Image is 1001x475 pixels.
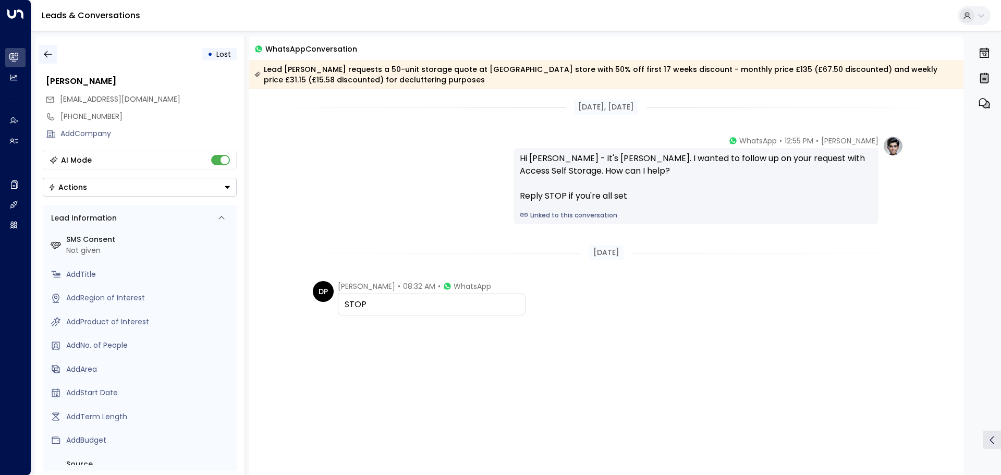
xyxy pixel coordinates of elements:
span: • [779,136,782,146]
div: AddArea [66,364,233,375]
label: Source [66,459,233,470]
span: WhatsApp [454,281,491,291]
span: 12:55 PM [785,136,813,146]
div: AddRegion of Interest [66,293,233,303]
div: AddTerm Length [66,411,233,422]
span: • [438,281,441,291]
div: Not given [66,245,233,256]
div: AddNo. of People [66,340,233,351]
span: [EMAIL_ADDRESS][DOMAIN_NAME] [60,94,180,104]
button: Actions [43,178,237,197]
div: [DATE], [DATE] [574,100,638,115]
span: • [816,136,819,146]
span: • [398,281,400,291]
span: Lost [216,49,231,59]
span: WhatsApp [739,136,777,146]
div: AddCompany [60,128,237,139]
div: AddProduct of Interest [66,316,233,327]
a: Leads & Conversations [42,9,140,21]
div: Lead [PERSON_NAME] requests a 50-unit storage quote at [GEOGRAPHIC_DATA] store with 50% off first... [254,64,958,85]
span: dtstreams2020@gmail.com [60,94,180,105]
div: Actions [48,182,87,192]
img: profile-logo.png [883,136,904,156]
label: SMS Consent [66,234,233,245]
span: 08:32 AM [403,281,435,291]
div: • [207,45,213,64]
span: [PERSON_NAME] [821,136,878,146]
div: [DATE] [589,245,624,260]
div: [PHONE_NUMBER] [60,111,237,122]
span: WhatsApp Conversation [265,43,357,55]
div: Lead Information [47,213,117,224]
div: [PERSON_NAME] [46,75,237,88]
div: Button group with a nested menu [43,178,237,197]
div: AddBudget [66,435,233,446]
div: AI Mode [61,155,92,165]
span: [PERSON_NAME] [338,281,395,291]
div: DP [313,281,334,302]
div: Hi [PERSON_NAME] - it's [PERSON_NAME]. I wanted to follow up on your request with Access Self Sto... [520,152,872,202]
div: AddStart Date [66,387,233,398]
div: STOP [345,298,519,311]
div: AddTitle [66,269,233,280]
a: Linked to this conversation [520,211,872,220]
